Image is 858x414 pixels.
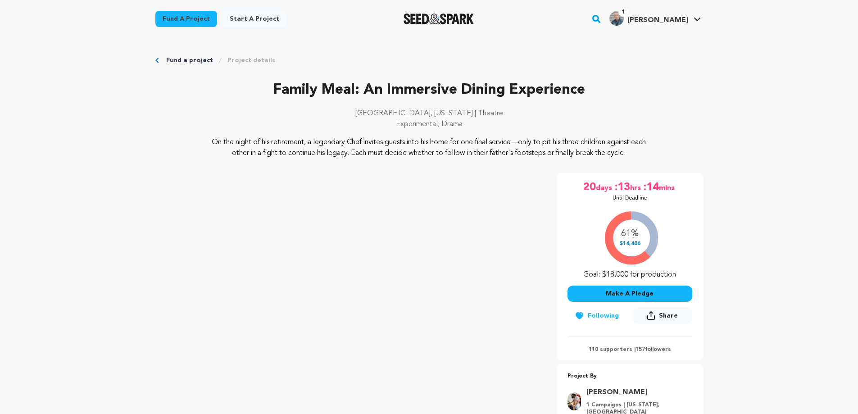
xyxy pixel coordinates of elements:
button: Following [567,308,626,324]
p: [GEOGRAPHIC_DATA], [US_STATE] | Theatre [155,108,703,119]
span: mins [659,180,676,195]
p: On the night of his retirement, a legendary Chef invites guests into his home for one final servi... [210,137,648,159]
span: Share [632,307,692,328]
button: Make A Pledge [567,286,692,302]
p: 110 supporters | followers [567,346,692,353]
div: Michael N.'s Profile [609,11,688,26]
img: cc89a08dfaab1b70.jpg [567,392,581,410]
span: 1 [618,8,629,17]
a: Start a project [222,11,286,27]
span: days [596,180,614,195]
img: Seed&Spark Logo Dark Mode [404,14,474,24]
span: 157 [636,347,645,352]
span: :13 [614,180,630,195]
a: Goto Ben Baron profile [586,387,687,398]
a: Michael N.'s Profile [608,9,703,26]
a: Project details [227,56,275,65]
span: Michael N.'s Profile [608,9,703,28]
p: Experimental, Drama [155,119,703,130]
span: :14 [643,180,659,195]
a: Fund a project [155,11,217,27]
span: 20 [583,180,596,195]
span: [PERSON_NAME] [627,17,688,24]
button: Share [632,307,692,324]
span: hrs [630,180,643,195]
p: Family Meal: An Immersive Dining Experience [155,79,703,101]
img: cd547b173aa47afa.jpg [609,11,624,26]
p: Project By [567,371,692,382]
span: Share [659,311,678,320]
a: Seed&Spark Homepage [404,14,474,24]
a: Fund a project [166,56,213,65]
p: Until Deadline [613,195,647,202]
div: Breadcrumb [155,56,703,65]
